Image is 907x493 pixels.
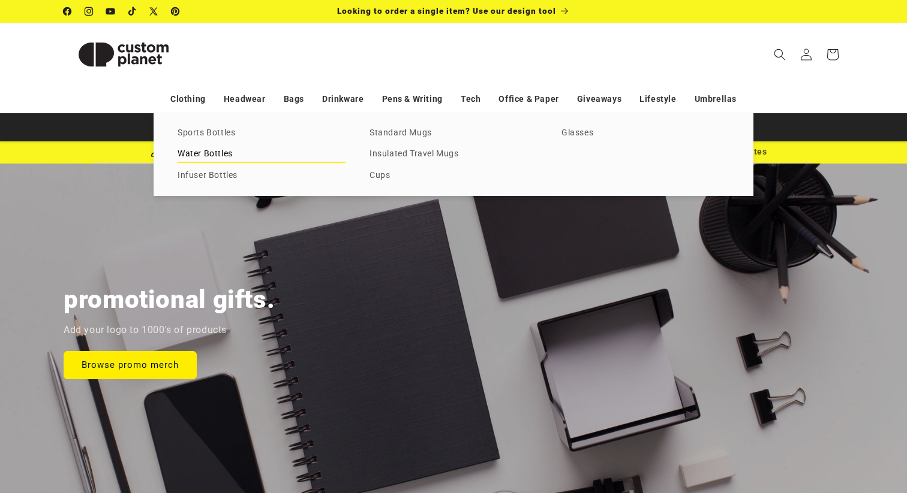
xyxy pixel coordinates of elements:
[59,23,188,86] a: Custom Planet
[64,28,184,81] img: Custom Planet
[64,283,275,316] h2: promotional gifts.
[370,146,537,162] a: Insulated Travel Mugs
[370,125,537,141] a: Standard Mugs
[64,350,197,379] a: Browse promo merch
[577,89,621,110] a: Giveaways
[639,89,676,110] a: Lifestyle
[64,322,227,339] p: Add your logo to 1000's of products
[767,41,793,68] summary: Search
[382,89,443,110] a: Pens & Writing
[178,168,346,184] a: Infuser Bottles
[461,89,480,110] a: Tech
[370,168,537,184] a: Cups
[224,89,266,110] a: Headwear
[498,89,558,110] a: Office & Paper
[695,89,737,110] a: Umbrellas
[701,364,907,493] iframe: Chat Widget
[337,6,556,16] span: Looking to order a single item? Use our design tool
[322,89,364,110] a: Drinkware
[561,125,729,141] a: Glasses
[284,89,304,110] a: Bags
[178,125,346,141] a: Sports Bottles
[178,146,346,162] a: Water Bottles
[170,89,206,110] a: Clothing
